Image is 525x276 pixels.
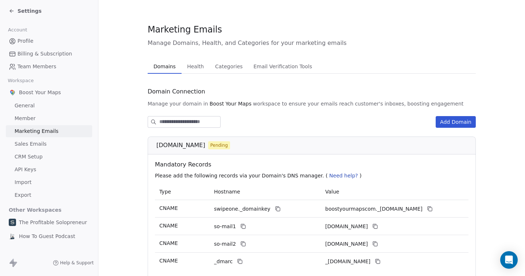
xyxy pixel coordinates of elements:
[155,160,471,169] span: Mandatory Records
[210,142,228,149] span: Pending
[212,61,245,72] span: Categories
[214,189,240,195] span: Hostname
[17,7,42,15] span: Settings
[6,100,92,112] a: General
[500,251,518,269] div: Open Intercom Messenger
[214,223,236,230] span: so-mail1
[214,240,236,248] span: so-mail2
[53,260,94,266] a: Help & Support
[325,205,423,213] span: boostyourmapscom._domainkey.swipeone.email
[250,61,315,72] span: Email Verification Tools
[151,61,179,72] span: Domains
[15,153,43,161] span: CRM Setup
[9,219,16,226] img: S.png
[325,258,370,265] span: _dmarc.swipeone.email
[159,240,178,246] span: CNAME
[15,127,58,135] span: Marketing Emails
[6,125,92,137] a: Marketing Emails
[6,164,92,176] a: API Keys
[148,100,208,107] span: Manage your domain in
[9,89,16,96] img: Boost%20Your%20Maps.zip%20-%202.png
[15,166,36,173] span: API Keys
[6,112,92,124] a: Member
[325,189,339,195] span: Value
[325,240,368,248] span: boostyourmapscom2.swipeone.email
[148,87,205,96] span: Domain Connection
[15,102,35,110] span: General
[9,7,42,15] a: Settings
[159,188,205,196] p: Type
[6,151,92,163] a: CRM Setup
[214,258,233,265] span: _dmarc
[325,223,368,230] span: boostyourmapscom1.swipeone.email
[159,205,178,211] span: CNAME
[184,61,207,72] span: Health
[214,205,271,213] span: swipeone._domainkey
[6,138,92,150] a: Sales Emails
[15,140,47,148] span: Sales Emails
[436,116,476,128] button: Add Domain
[15,115,36,122] span: Member
[253,100,354,107] span: workspace to ensure your emails reach
[148,39,476,47] span: Manage Domains, Health, and Categories for your marketing emails
[156,141,205,150] span: [DOMAIN_NAME]
[5,75,37,86] span: Workspace
[159,223,178,229] span: CNAME
[6,204,65,216] span: Other Workspaces
[355,100,463,107] span: customer's inboxes, boosting engagement
[19,219,87,226] span: The Profitable Solopreneur
[6,176,92,188] a: Import
[155,172,471,179] p: Please add the following records via your Domain's DNS manager. ( )
[6,35,92,47] a: Profile
[329,173,358,179] span: Need help?
[17,37,34,45] span: Profile
[19,233,75,240] span: How To Guest Podcast
[159,258,178,264] span: CNAME
[6,48,92,60] a: Billing & Subscription
[210,100,252,107] span: Boost Your Maps
[19,89,61,96] span: Boost Your Maps
[17,63,56,70] span: Team Members
[60,260,94,266] span: Help & Support
[17,50,72,58] span: Billing & Subscription
[15,191,31,199] span: Export
[9,233,16,240] img: box-mockup-3.png
[15,179,31,186] span: Import
[5,24,30,35] span: Account
[148,24,222,35] span: Marketing Emails
[6,61,92,73] a: Team Members
[6,189,92,201] a: Export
